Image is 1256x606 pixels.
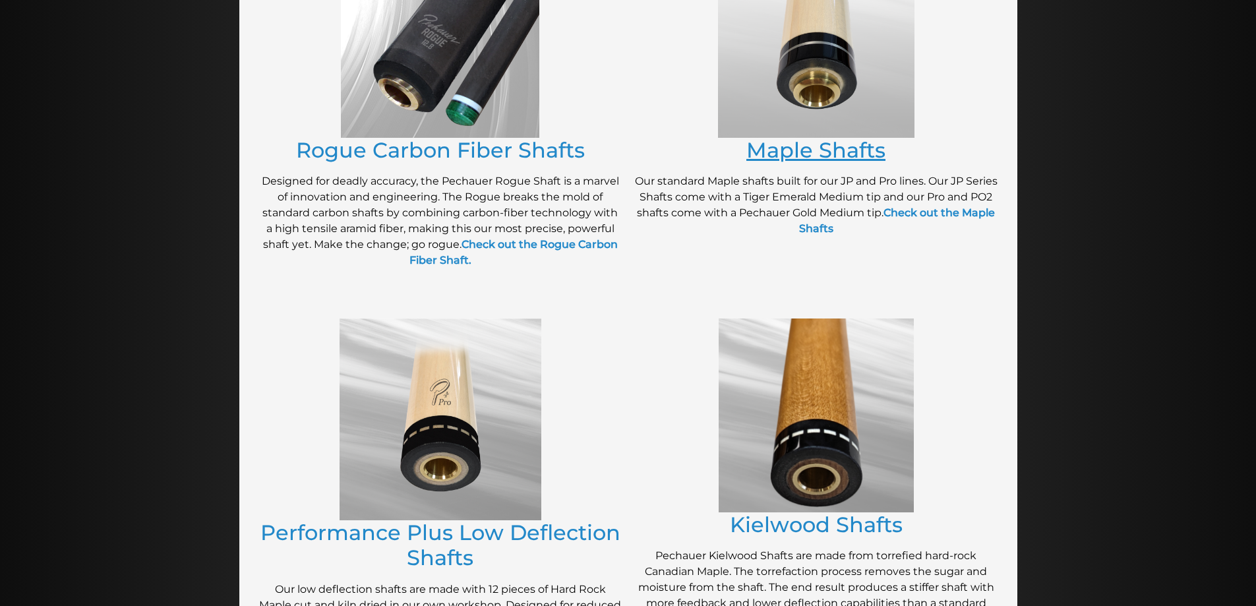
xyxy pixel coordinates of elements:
a: Check out the Maple Shafts [799,206,996,235]
p: Our standard Maple shafts built for our JP and Pro lines. Our JP Series Shafts come with a Tiger ... [635,173,998,237]
a: Maple Shafts [746,137,885,163]
p: Designed for deadly accuracy, the Pechauer Rogue Shaft is a marvel of innovation and engineering.... [259,173,622,268]
a: Performance Plus Low Deflection Shafts [260,520,620,570]
a: Kielwood Shafts [730,512,903,537]
a: Check out the Rogue Carbon Fiber Shaft. [409,238,618,266]
a: Rogue Carbon Fiber Shafts [296,137,585,163]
